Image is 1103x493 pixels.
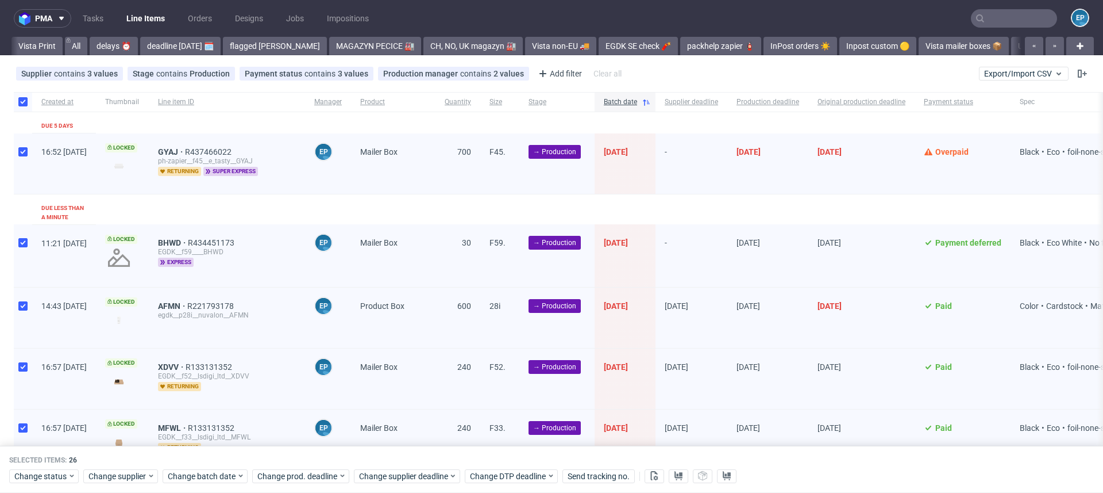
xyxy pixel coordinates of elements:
[604,423,628,433] span: [DATE]
[158,372,296,381] div: EGDK__f52__lsdigi_ltd__XDVV
[763,37,837,55] a: InPost orders ☀️
[188,423,237,433] a: R133131352
[14,9,71,28] button: pma
[680,37,761,55] a: packhelp zapier 🧯
[489,97,510,107] span: Size
[14,471,68,482] span: Change status
[979,67,1069,81] button: Export/Import CSV
[158,423,188,433] a: MFWL
[185,147,234,156] a: R437466022
[158,382,201,391] span: returning
[105,435,133,450] img: version_two_editor_design.png
[1060,147,1067,156] span: •
[839,37,916,55] a: Inpost custom 🟡
[315,298,331,314] figcaption: EP
[736,97,799,107] span: Production deadline
[924,97,1001,107] span: Payment status
[329,37,421,55] a: MAGAZYN PECICE 🏭
[1039,362,1047,372] span: •
[19,12,35,25] img: logo
[457,362,471,372] span: 240
[533,301,576,311] span: → Production
[935,423,952,433] span: Paid
[315,359,331,375] figcaption: EP
[360,362,398,372] span: Mailer Box
[41,362,87,372] span: 16:57 [DATE]
[568,472,630,480] span: Send tracking no.
[604,147,628,156] span: [DATE]
[181,9,219,28] a: Orders
[158,433,296,442] div: EGDK__f33__lsdigi_ltd__MFWL
[315,235,331,251] figcaption: EP
[41,239,87,248] span: 11:21 [DATE]
[736,423,760,433] span: [DATE]
[462,238,471,247] span: 30
[423,37,523,55] a: CH, NO, UK magazyn 🏭
[188,238,237,247] a: R434451173
[935,147,969,156] span: Overpaid
[41,121,73,131] div: Due 5 days
[1039,301,1046,311] span: •
[158,443,201,452] span: returning
[158,97,296,107] span: Line item ID
[1020,301,1039,311] span: Color
[190,69,230,78] div: Production
[360,301,404,311] span: Product Box
[105,158,133,174] img: version_two_editor_design
[736,147,761,156] span: [DATE]
[105,143,137,152] span: Locked
[533,423,576,433] span: → Production
[41,423,87,433] span: 16:57 [DATE]
[604,301,628,311] span: [DATE]
[158,147,185,156] a: GYAJ
[665,238,718,273] span: -
[1047,238,1082,247] span: Eco White
[87,69,118,78] div: 3 values
[460,69,493,78] span: contains
[599,37,678,55] a: EGDK SE check 🧨
[9,456,67,465] span: Selected items:
[736,238,760,247] span: [DATE]
[383,69,460,78] span: Production manager
[1047,423,1060,433] span: Eco
[1046,301,1083,311] span: Cardstock
[489,147,506,156] span: F45.
[534,64,584,83] div: Add filter
[935,238,1001,247] span: Payment deferred
[1060,423,1067,433] span: •
[604,238,628,247] span: [DATE]
[315,420,331,436] figcaption: EP
[257,471,338,482] span: Change prod. deadline
[158,258,194,267] span: express
[105,235,137,244] span: Locked
[158,362,186,372] a: XDVV
[360,423,398,433] span: Mailer Box
[90,37,138,55] a: delays ⏰
[140,37,221,55] a: deadline [DATE] 🗓️
[935,301,952,311] span: Paid
[445,97,471,107] span: Quantity
[186,362,234,372] a: R133131352
[158,156,296,166] div: ph-zapier__f45__e_tasty__GYAJ
[919,37,1009,55] a: Vista mailer boxes 📦
[41,147,87,156] span: 16:52 [DATE]
[203,167,258,176] span: super express
[1072,10,1088,26] figcaption: EP
[41,97,87,107] span: Created at
[187,301,236,311] a: R221793178
[604,362,628,372] span: [DATE]
[359,471,449,482] span: Change supplier deadline
[817,238,841,247] span: [DATE]
[223,37,327,55] a: flagged [PERSON_NAME]
[1060,362,1067,372] span: •
[984,69,1063,78] span: Export/Import CSV
[1020,362,1039,372] span: Black
[1039,238,1047,247] span: •
[457,147,471,156] span: 700
[1020,423,1039,433] span: Black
